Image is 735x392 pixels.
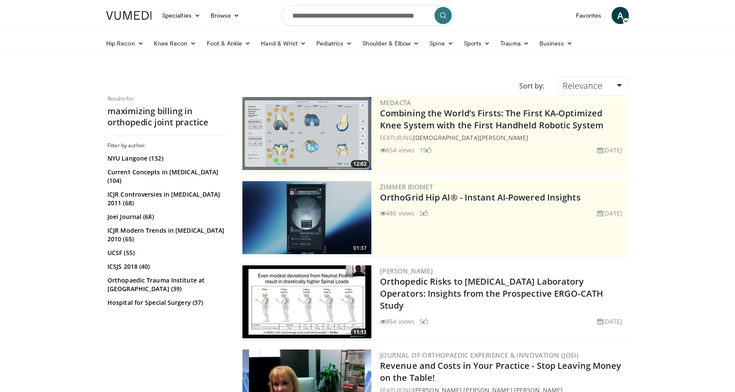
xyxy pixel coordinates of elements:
[107,190,226,207] a: ICJR Controversies in [MEDICAL_DATA] 2011 (68)
[459,35,496,52] a: Sports
[107,213,226,221] a: Joei Journal (68)
[413,134,528,142] a: [DEMOGRAPHIC_DATA][PERSON_NAME]
[612,7,629,24] a: A
[351,328,369,336] span: 11:13
[107,276,226,293] a: Orthopaedic Trauma Institute at [GEOGRAPHIC_DATA] (39)
[597,209,622,218] li: [DATE]
[256,35,311,52] a: Hand & Wrist
[380,317,414,326] li: 854 views
[597,317,622,326] li: [DATE]
[420,146,432,155] li: 19
[242,265,371,338] img: 304be619-78a5-4704-9313-8aaa3dc207ec.300x170_q85_crop-smart_upscale.jpg
[380,360,622,383] a: Revenue and Costs in Your Practice - Stop Leaving Money on the Table!
[107,249,226,257] a: UCSF (55)
[420,209,428,218] li: 2
[107,168,226,185] a: Current Concepts in [MEDICAL_DATA] (104)
[242,97,371,170] a: 12:02
[107,154,226,163] a: NYU Langone (132)
[380,133,626,142] div: FEATURING
[495,35,534,52] a: Trauma
[202,35,256,52] a: Foot & Ankle
[357,35,424,52] a: Shoulder & Elbow
[351,160,369,168] span: 12:02
[149,35,202,52] a: Knee Recon
[157,7,205,24] a: Specialties
[311,35,357,52] a: Pediatrics
[513,76,551,95] div: Sort by:
[107,298,226,307] a: Hospital for Special Surgery (37)
[380,351,579,359] a: Journal of Orthopaedic Experience & Innovation (JOEI)
[380,191,581,203] a: OrthoGrid Hip AI® - Instant AI-Powered Insights
[420,317,428,326] li: 5
[205,7,245,24] a: Browse
[597,146,622,155] li: [DATE]
[351,244,369,252] span: 01:37
[380,209,414,218] li: 480 views
[107,226,226,243] a: ICJR Modern Trends in [MEDICAL_DATA] 2010 (65)
[101,35,149,52] a: Hip Recon
[424,35,458,52] a: Spine
[534,35,578,52] a: Business
[107,106,228,128] h2: maximizing billing in orthopedic joint practice
[242,181,371,254] a: 01:37
[380,146,414,155] li: 654 views
[380,267,433,275] a: [PERSON_NAME]
[571,7,606,24] a: Favorites
[107,95,228,102] p: Results for:
[282,5,453,26] input: Search topics, interventions
[242,181,371,254] img: 51d03d7b-a4ba-45b7-9f92-2bfbd1feacc3.300x170_q85_crop-smart_upscale.jpg
[107,142,228,149] h3: Filter by author:
[557,76,628,95] a: Relevance
[380,182,433,191] a: Zimmer Biomet
[106,11,152,20] img: VuMedi Logo
[380,276,603,311] a: Orthopedic Risks to [MEDICAL_DATA] Laboratory Operators: Insights from the Prospective ERGO-CATH ...
[563,80,602,91] span: Relevance
[107,262,226,271] a: ICSJS 2018 (40)
[242,265,371,338] a: 11:13
[380,98,411,107] a: Medacta
[242,97,371,170] img: aaf1b7f9-f888-4d9f-a252-3ca059a0bd02.300x170_q85_crop-smart_upscale.jpg
[380,107,603,131] a: Combining the World’s Firsts: The First KA-Optimized Knee System with the First Handheld Robotic ...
